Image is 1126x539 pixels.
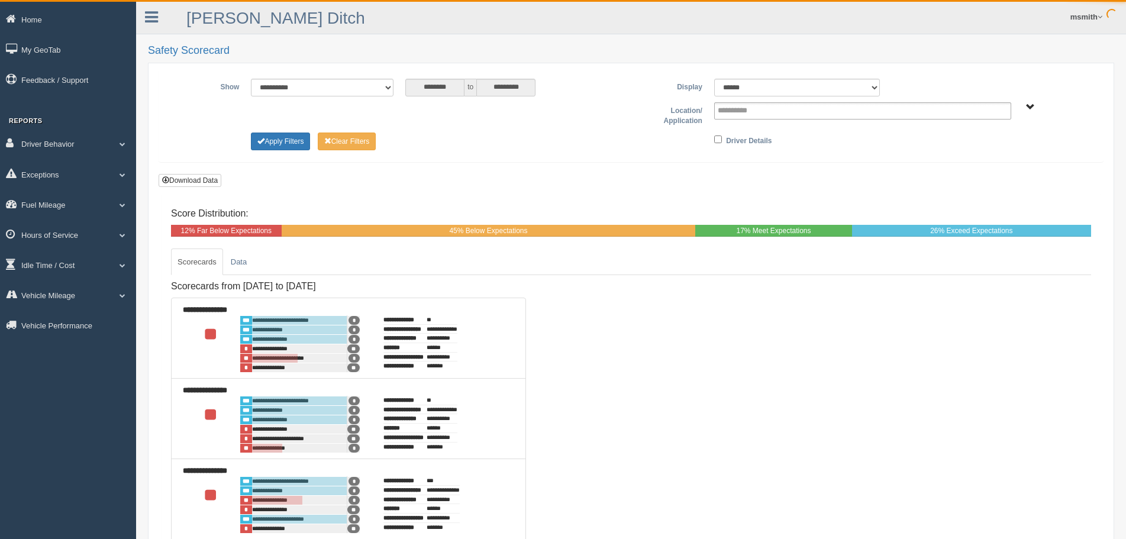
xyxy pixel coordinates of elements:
label: Show [168,79,245,93]
span: 17% Meet Expectations [736,227,811,235]
h2: Safety Scorecard [148,45,1114,57]
label: Display [631,79,708,93]
h4: Score Distribution: [171,208,1091,219]
a: Data [224,248,253,276]
label: Driver Details [726,133,772,147]
h4: Scorecards from [DATE] to [DATE] [171,281,526,292]
button: Download Data [159,174,221,187]
a: Scorecards [171,248,223,276]
span: 12% Far Below Expectations [181,227,272,235]
label: Location/ Application [631,102,708,127]
span: to [464,79,476,96]
span: 26% Exceed Expectations [930,227,1012,235]
button: Change Filter Options [251,133,310,150]
a: [PERSON_NAME] Ditch [186,9,365,27]
span: 45% Below Expectations [449,227,527,235]
button: Change Filter Options [318,133,376,150]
